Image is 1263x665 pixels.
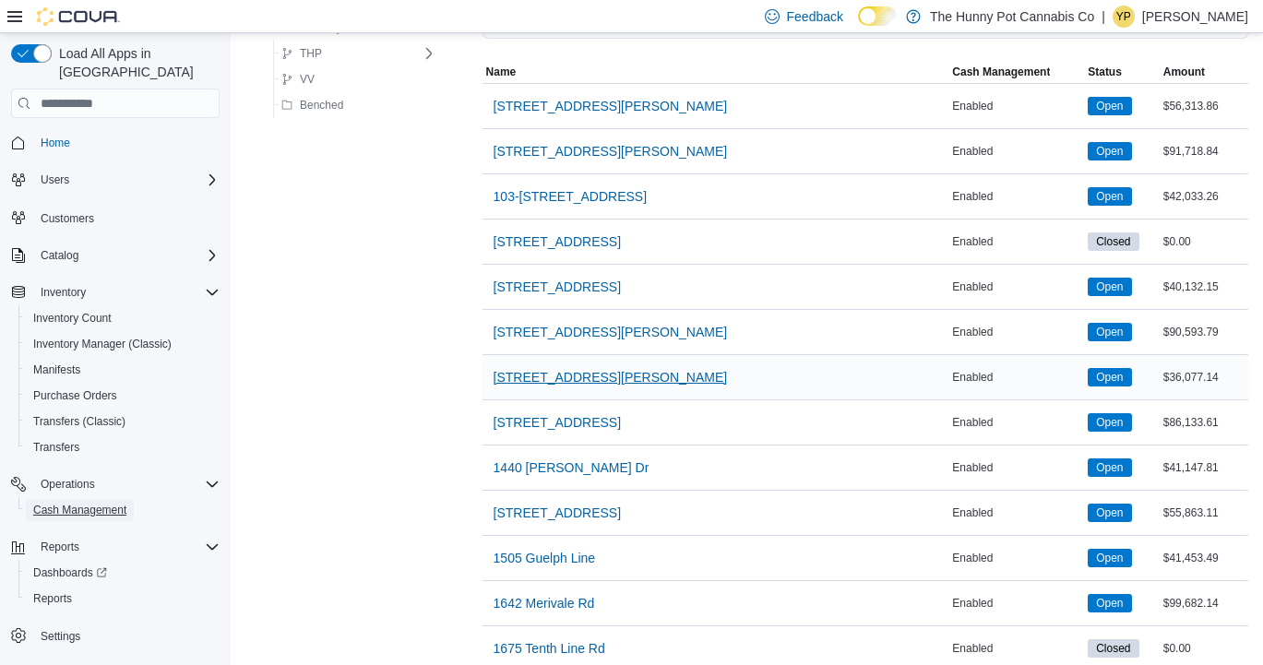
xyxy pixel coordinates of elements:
span: Inventory [41,285,86,300]
span: Home [33,131,220,154]
span: Customers [41,211,94,226]
input: Dark Mode [858,6,897,26]
button: Inventory Manager (Classic) [18,331,227,357]
span: [STREET_ADDRESS] [494,413,621,432]
span: Home [41,136,70,150]
div: $91,718.84 [1160,140,1248,162]
img: Cova [37,7,120,26]
span: Transfers [26,436,220,458]
span: [STREET_ADDRESS] [494,232,621,251]
button: [STREET_ADDRESS] [486,268,628,305]
div: Enabled [948,276,1084,298]
div: $90,593.79 [1160,321,1248,343]
button: Inventory Count [18,305,227,331]
a: Settings [33,625,88,647]
button: Home [4,129,227,156]
div: Enabled [948,502,1084,524]
button: Inventory [4,279,227,305]
button: Inventory [33,281,93,303]
div: Enabled [948,547,1084,569]
span: [STREET_ADDRESS][PERSON_NAME] [494,142,728,160]
div: $40,132.15 [1160,276,1248,298]
span: Open [1096,550,1123,566]
span: Closed [1088,639,1138,658]
span: Status [1088,65,1122,79]
span: Open [1088,413,1131,432]
span: Open [1088,458,1131,477]
span: Load All Apps in [GEOGRAPHIC_DATA] [52,44,220,81]
div: $36,077.14 [1160,366,1248,388]
span: Reports [41,540,79,554]
div: $0.00 [1160,637,1248,659]
span: Open [1096,324,1123,340]
span: Open [1096,143,1123,160]
a: Transfers (Classic) [26,410,133,433]
span: Manifests [26,359,220,381]
span: Reports [33,536,220,558]
span: Cash Management [26,499,220,521]
button: Transfers (Classic) [18,409,227,434]
div: $56,313.86 [1160,95,1248,117]
span: Transfers [33,440,79,455]
a: Reports [26,588,79,610]
span: Inventory Count [33,311,112,326]
div: $99,682.14 [1160,592,1248,614]
span: Reports [26,588,220,610]
span: YP [1116,6,1131,28]
span: Operations [33,473,220,495]
button: Operations [33,473,102,495]
span: Open [1088,142,1131,160]
a: Manifests [26,359,88,381]
span: Open [1088,323,1131,341]
button: 103-[STREET_ADDRESS] [486,178,655,215]
span: Open [1096,459,1123,476]
span: Users [41,172,69,187]
span: Open [1088,504,1131,522]
span: Purchase Orders [33,388,117,403]
button: Reports [33,536,87,558]
span: Operations [41,477,95,492]
button: Amount [1160,61,1248,83]
p: The Hunny Pot Cannabis Co [930,6,1094,28]
span: Open [1088,187,1131,206]
a: Dashboards [26,562,114,584]
span: Amount [1163,65,1205,79]
button: Users [33,169,77,191]
span: Closed [1088,232,1138,251]
span: [STREET_ADDRESS] [494,278,621,296]
span: Inventory Count [26,307,220,329]
span: [STREET_ADDRESS][PERSON_NAME] [494,368,728,386]
span: 1675 Tenth Line Rd [494,639,605,658]
button: [STREET_ADDRESS] [486,494,628,531]
span: Open [1088,368,1131,386]
span: Users [33,169,220,191]
div: Enabled [948,321,1084,343]
span: Open [1096,369,1123,386]
span: 1440 [PERSON_NAME] Dr [494,458,649,477]
div: Enabled [948,411,1084,433]
span: 1505 Guelph Line [494,549,596,567]
button: Catalog [33,244,86,267]
a: Transfers [26,436,87,458]
a: Purchase Orders [26,385,125,407]
a: Inventory Count [26,307,119,329]
span: Settings [41,629,80,644]
button: THP [274,42,329,65]
a: Inventory Manager (Classic) [26,333,179,355]
button: Cash Management [18,497,227,523]
div: Enabled [948,637,1084,659]
span: Transfers (Classic) [33,414,125,429]
button: VV [274,68,322,90]
span: Open [1088,278,1131,296]
div: Enabled [948,457,1084,479]
div: Enabled [948,231,1084,253]
span: Open [1088,594,1131,612]
span: Feedback [787,7,843,26]
span: Closed [1096,640,1130,657]
button: Users [4,167,227,193]
div: $0.00 [1160,231,1248,253]
span: Catalog [33,244,220,267]
button: 1440 [PERSON_NAME] Dr [486,449,657,486]
div: Enabled [948,592,1084,614]
button: Status [1084,61,1160,83]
